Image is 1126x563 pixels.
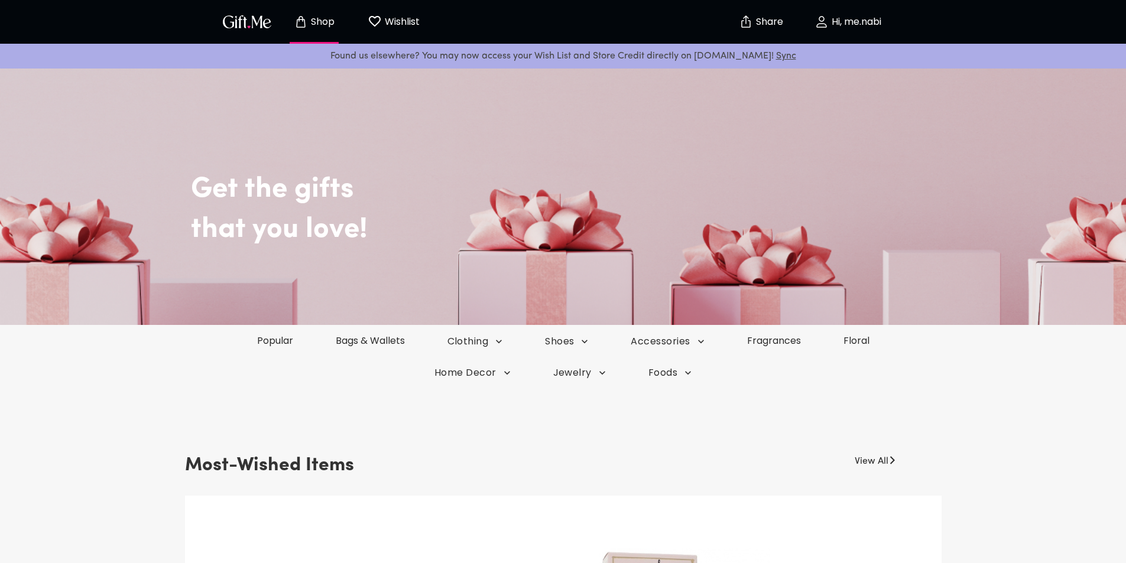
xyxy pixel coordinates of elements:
[855,450,888,468] a: View All
[609,335,725,348] button: Accessories
[776,51,796,61] a: Sync
[631,335,704,348] span: Accessories
[413,366,532,379] button: Home Decor
[753,17,783,27] p: Share
[308,17,335,27] p: Shop
[185,450,354,481] h3: Most-Wished Items
[822,334,891,347] a: Floral
[545,335,588,348] span: Shoes
[553,366,606,379] span: Jewelry
[648,366,692,379] span: Foods
[361,3,426,41] button: Wishlist page
[219,15,275,29] button: GiftMe Logo
[282,3,347,41] button: Store page
[829,17,881,27] p: Hi, me.nabi
[382,14,420,30] p: Wishlist
[726,334,822,347] a: Fragrances
[314,334,426,347] a: Bags & Wallets
[236,334,314,347] a: Popular
[426,335,524,348] button: Clothing
[191,213,989,247] h2: that you love!
[524,335,609,348] button: Shoes
[191,137,989,207] h2: Get the gifts
[9,48,1117,64] p: Found us elsewhere? You may now access your Wish List and Store Credit directly on [DOMAIN_NAME]!
[627,366,713,379] button: Foods
[739,15,753,29] img: secure
[532,366,627,379] button: Jewelry
[789,3,907,41] button: Hi, me.nabi
[741,1,782,43] button: Share
[434,366,511,379] span: Home Decor
[447,335,503,348] span: Clothing
[220,13,274,30] img: GiftMe Logo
